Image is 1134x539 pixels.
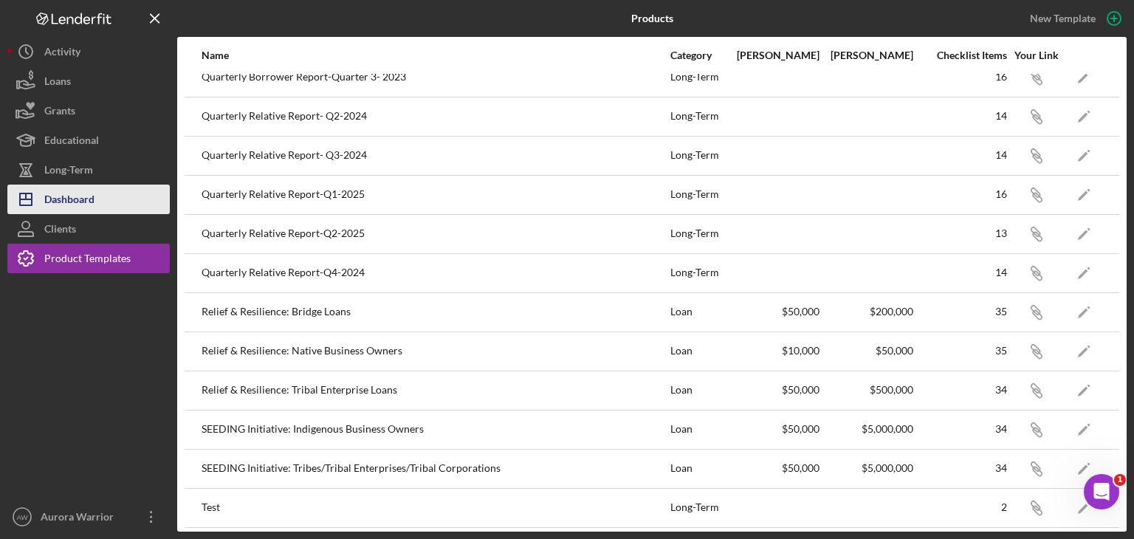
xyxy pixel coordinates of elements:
[202,137,669,174] div: Quarterly Relative Report- Q3-2024
[7,502,170,532] button: AWAurora Warrior
[670,333,726,370] div: Loan
[7,214,170,244] button: Clients
[44,66,71,100] div: Loans
[915,306,1007,317] div: 35
[44,185,94,218] div: Dashboard
[1084,474,1119,509] iframe: Intercom live chat
[915,501,1007,513] div: 2
[915,227,1007,239] div: 13
[202,216,669,253] div: Quarterly Relative Report-Q2-2025
[37,502,133,535] div: Aurora Warrior
[670,255,726,292] div: Long-Term
[821,462,913,474] div: $5,000,000
[915,345,1007,357] div: 35
[44,37,80,70] div: Activity
[670,372,726,409] div: Loan
[44,244,131,277] div: Product Templates
[202,372,669,409] div: Relief & Resilience: Tribal Enterprise Loans
[202,294,669,331] div: Relief & Resilience: Bridge Loans
[727,423,819,435] div: $50,000
[915,384,1007,396] div: 34
[915,110,1007,122] div: 14
[7,244,170,273] button: Product Templates
[202,450,669,487] div: SEEDING Initiative: Tribes/Tribal Enterprises/Tribal Corporations
[915,49,1007,61] div: Checklist Items
[7,126,170,155] button: Educational
[670,490,726,526] div: Long-Term
[915,188,1007,200] div: 16
[44,155,93,188] div: Long-Term
[670,176,726,213] div: Long-Term
[202,255,669,292] div: Quarterly Relative Report-Q4-2024
[7,185,170,214] button: Dashboard
[821,384,913,396] div: $500,000
[670,59,726,96] div: Long-Term
[202,59,669,96] div: Quarterly Borrower Report-Quarter 3- 2023
[727,462,819,474] div: $50,000
[202,411,669,448] div: SEEDING Initiative: Indigenous Business Owners
[202,333,669,370] div: Relief & Resilience: Native Business Owners
[202,98,669,135] div: Quarterly Relative Report- Q2-2024
[670,137,726,174] div: Long-Term
[7,66,170,96] button: Loans
[631,13,673,24] b: Products
[670,98,726,135] div: Long-Term
[670,294,726,331] div: Loan
[915,71,1007,83] div: 16
[915,423,1007,435] div: 34
[202,49,669,61] div: Name
[1008,49,1064,61] div: Your Link
[1030,7,1096,30] div: New Template
[727,345,819,357] div: $10,000
[44,214,76,247] div: Clients
[1114,474,1126,486] span: 1
[821,306,913,317] div: $200,000
[44,126,99,159] div: Educational
[670,450,726,487] div: Loan
[915,462,1007,474] div: 34
[670,49,726,61] div: Category
[1021,7,1127,30] button: New Template
[16,513,28,521] text: AW
[44,96,75,129] div: Grants
[7,37,170,66] button: Activity
[821,345,913,357] div: $50,000
[7,155,170,185] button: Long-Term
[821,49,913,61] div: [PERSON_NAME]
[727,306,819,317] div: $50,000
[670,216,726,253] div: Long-Term
[727,49,819,61] div: [PERSON_NAME]
[670,411,726,448] div: Loan
[821,423,913,435] div: $5,000,000
[202,176,669,213] div: Quarterly Relative Report-Q1-2025
[915,149,1007,161] div: 14
[7,96,170,126] button: Grants
[202,490,669,526] div: Test
[915,267,1007,278] div: 14
[727,384,819,396] div: $50,000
